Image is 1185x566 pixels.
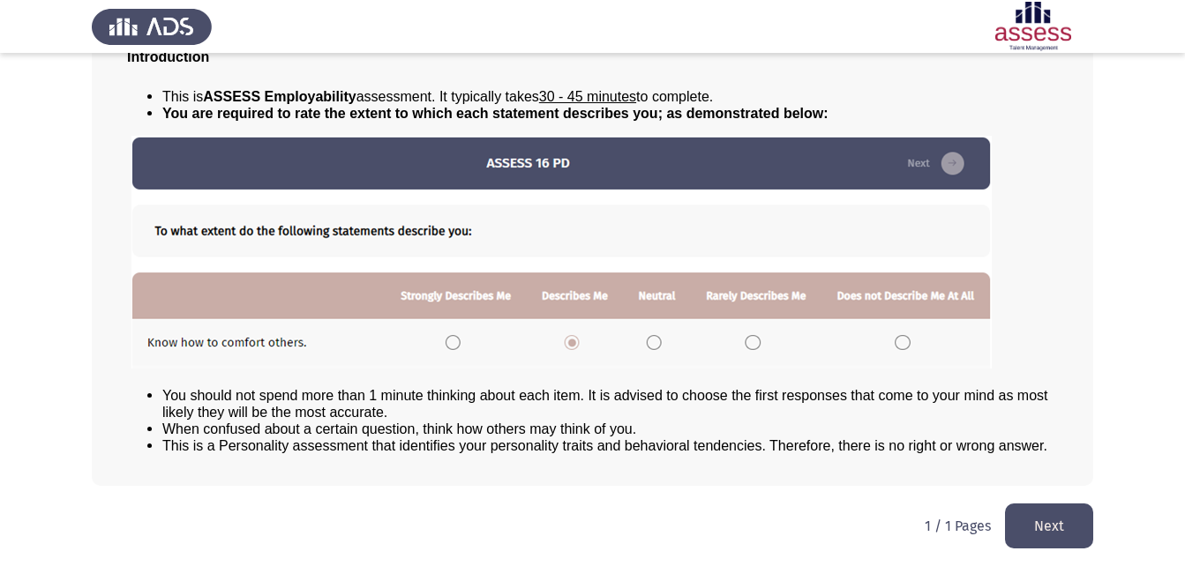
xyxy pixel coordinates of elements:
button: load next page [1005,503,1093,548]
span: Introduction [127,49,209,64]
span: You should not spend more than 1 minute thinking about each item. It is advised to choose the fir... [162,388,1048,420]
img: Assessment logo of ASSESS Employability - EBI [973,2,1093,51]
p: 1 / 1 Pages [925,518,991,534]
b: ASSESS Employability [203,89,356,104]
img: Assess Talent Management logo [92,2,212,51]
span: This is a Personality assessment that identifies your personality traits and behavioral tendencie... [162,438,1047,453]
span: When confused about a certain question, think how others may think of you. [162,421,636,436]
span: This is assessment. It typically takes to complete. [162,89,713,104]
span: You are required to rate the extent to which each statement describes you; as demonstrated below: [162,106,829,121]
u: 30 - 45 minutes [539,89,636,104]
